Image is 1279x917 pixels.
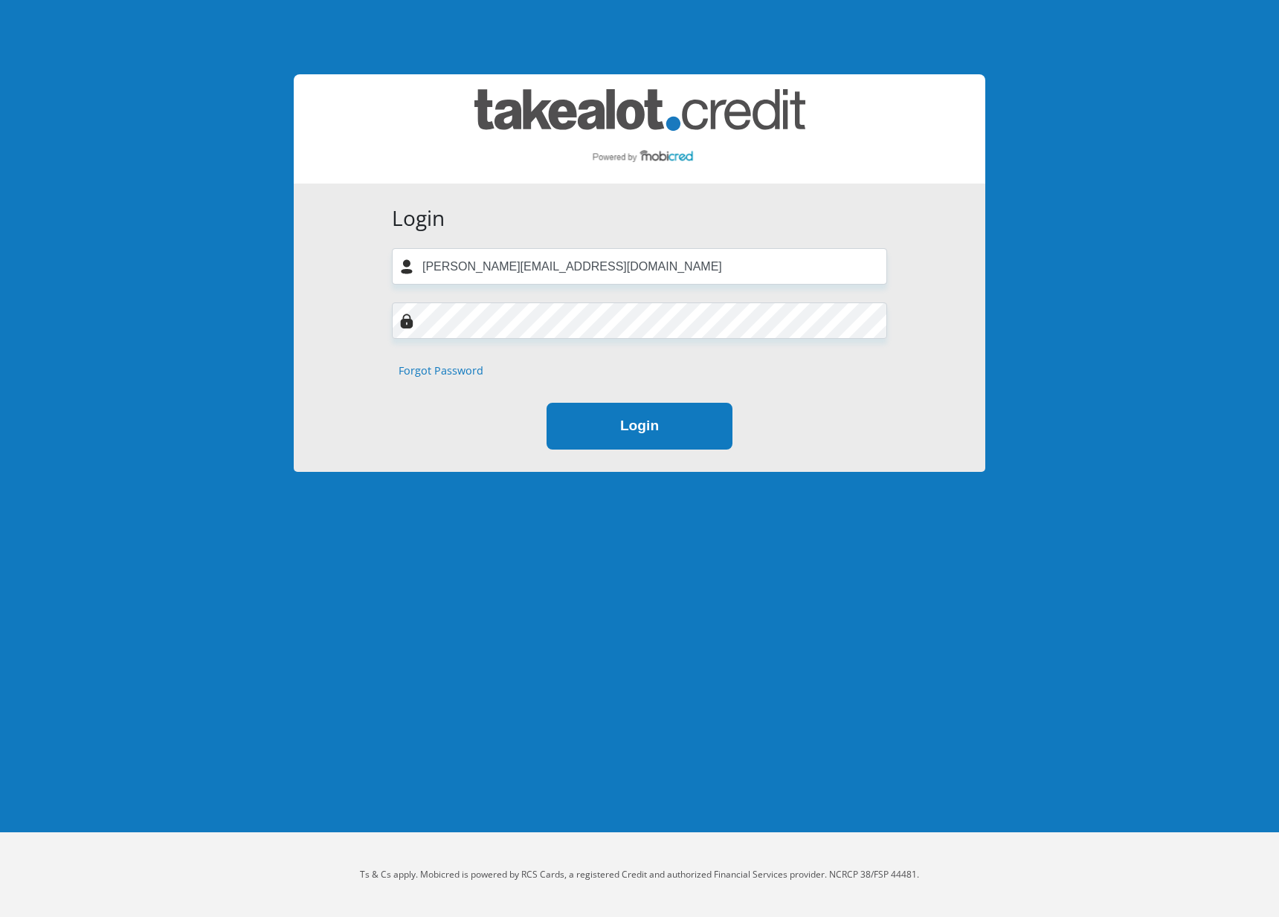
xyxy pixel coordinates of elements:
[474,89,805,169] img: takealot_credit logo
[392,248,887,285] input: Username
[547,403,732,450] button: Login
[399,314,414,328] img: Image
[227,868,1052,881] p: Ts & Cs apply. Mobicred is powered by RCS Cards, a registered Credit and authorized Financial Ser...
[399,363,483,379] a: Forgot Password
[392,206,887,231] h3: Login
[399,259,414,274] img: user-icon image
